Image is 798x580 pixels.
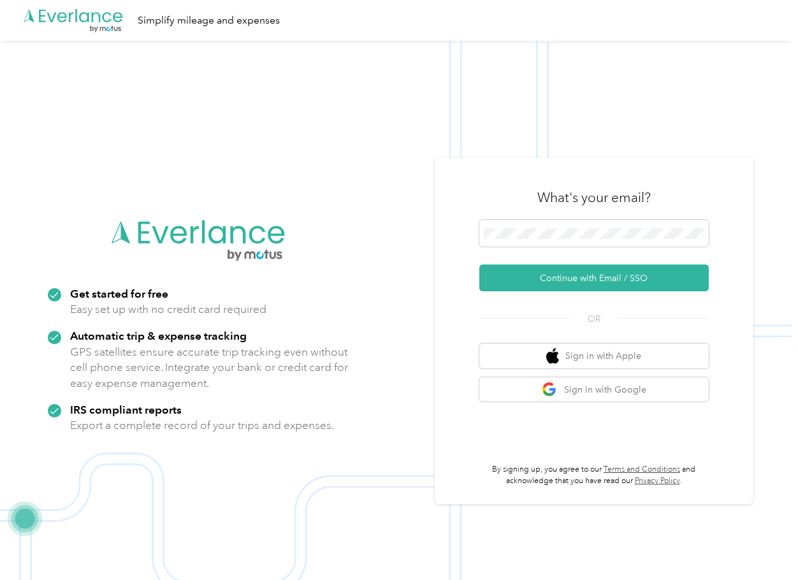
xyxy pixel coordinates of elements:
[70,287,168,300] strong: Get started for free
[604,465,680,474] a: Terms and Conditions
[572,312,616,326] span: OR
[546,348,559,364] img: apple logo
[70,403,182,416] strong: IRS compliant reports
[479,464,709,486] p: By signing up, you agree to our and acknowledge that you have read our .
[479,377,709,402] button: google logoSign in with Google
[727,509,798,580] iframe: Everlance-gr Chat Button Frame
[70,417,334,433] p: Export a complete record of your trips and expenses.
[479,265,709,291] button: Continue with Email / SSO
[537,189,651,207] h3: What's your email?
[70,344,349,391] p: GPS satellites ensure accurate trip tracking even without cell phone service. Integrate your bank...
[635,476,680,486] a: Privacy Policy
[70,301,266,317] p: Easy set up with no credit card required
[138,13,280,29] div: Simplify mileage and expenses
[542,382,558,398] img: google logo
[70,329,247,342] strong: Automatic trip & expense tracking
[479,344,709,368] button: apple logoSign in with Apple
